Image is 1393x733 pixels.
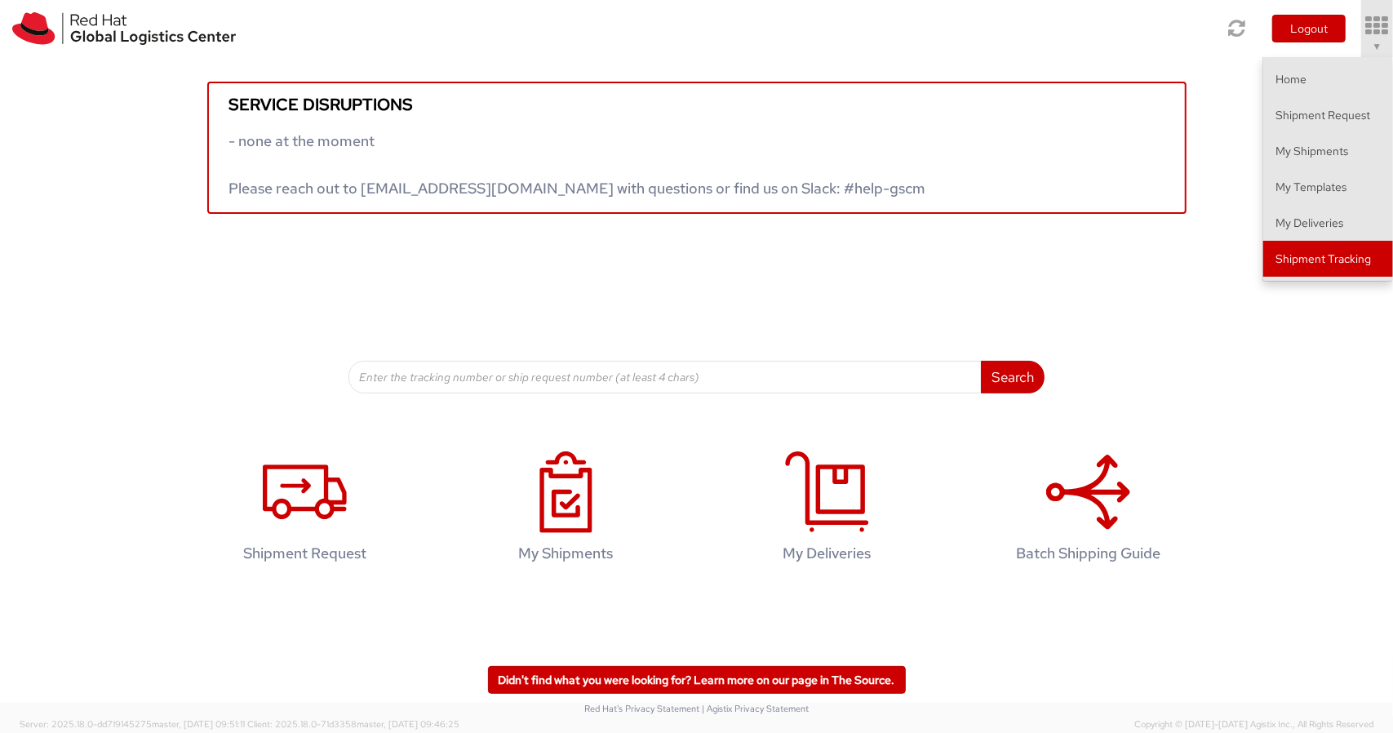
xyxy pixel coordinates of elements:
a: My Shipments [444,434,689,587]
span: - none at the moment Please reach out to [EMAIL_ADDRESS][DOMAIN_NAME] with questions or find us o... [229,131,926,198]
img: rh-logistics-00dfa346123c4ec078e1.svg [12,12,236,45]
a: Didn't find what you were looking for? Learn more on our page in The Source. [488,666,906,694]
h4: Batch Shipping Guide [983,545,1194,562]
h4: My Deliveries [722,545,933,562]
span: Copyright © [DATE]-[DATE] Agistix Inc., All Rights Reserved [1134,718,1373,731]
a: Batch Shipping Guide [966,434,1211,587]
h5: Service disruptions [229,96,1165,113]
span: master, [DATE] 09:51:11 [152,718,245,730]
input: Enter the tracking number or ship request number (at least 4 chars) [348,361,983,393]
span: ▼ [1373,40,1382,53]
a: Shipment Request [183,434,428,587]
a: | Agistix Privacy Statement [702,703,809,714]
a: Red Hat's Privacy Statement [584,703,699,714]
h4: Shipment Request [200,545,410,562]
a: My Deliveries [1263,205,1393,241]
a: Shipment Request [1263,97,1393,133]
button: Logout [1272,15,1346,42]
a: Home [1263,61,1393,97]
a: My Shipments [1263,133,1393,169]
span: master, [DATE] 09:46:25 [357,718,459,730]
a: My Deliveries [705,434,950,587]
a: Service disruptions - none at the moment Please reach out to [EMAIL_ADDRESS][DOMAIN_NAME] with qu... [207,82,1187,214]
a: Shipment Tracking [1263,241,1393,277]
a: My Templates [1263,169,1393,205]
span: Client: 2025.18.0-71d3358 [247,718,459,730]
h4: My Shipments [461,545,672,562]
span: Server: 2025.18.0-dd719145275 [20,718,245,730]
button: Search [981,361,1045,393]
